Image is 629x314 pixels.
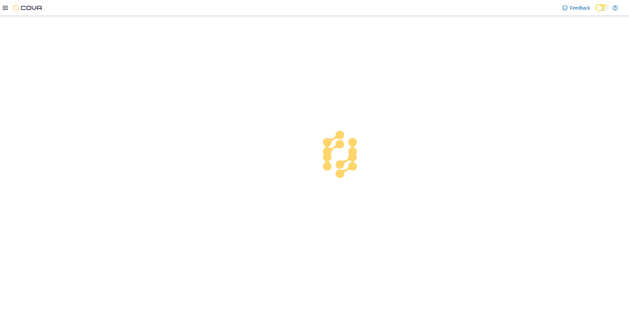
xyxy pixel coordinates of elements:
input: Dark Mode [595,4,609,11]
img: Cova [13,5,43,11]
img: cova-loader [314,126,364,175]
a: Feedback [560,1,593,14]
span: Feedback [570,5,590,11]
